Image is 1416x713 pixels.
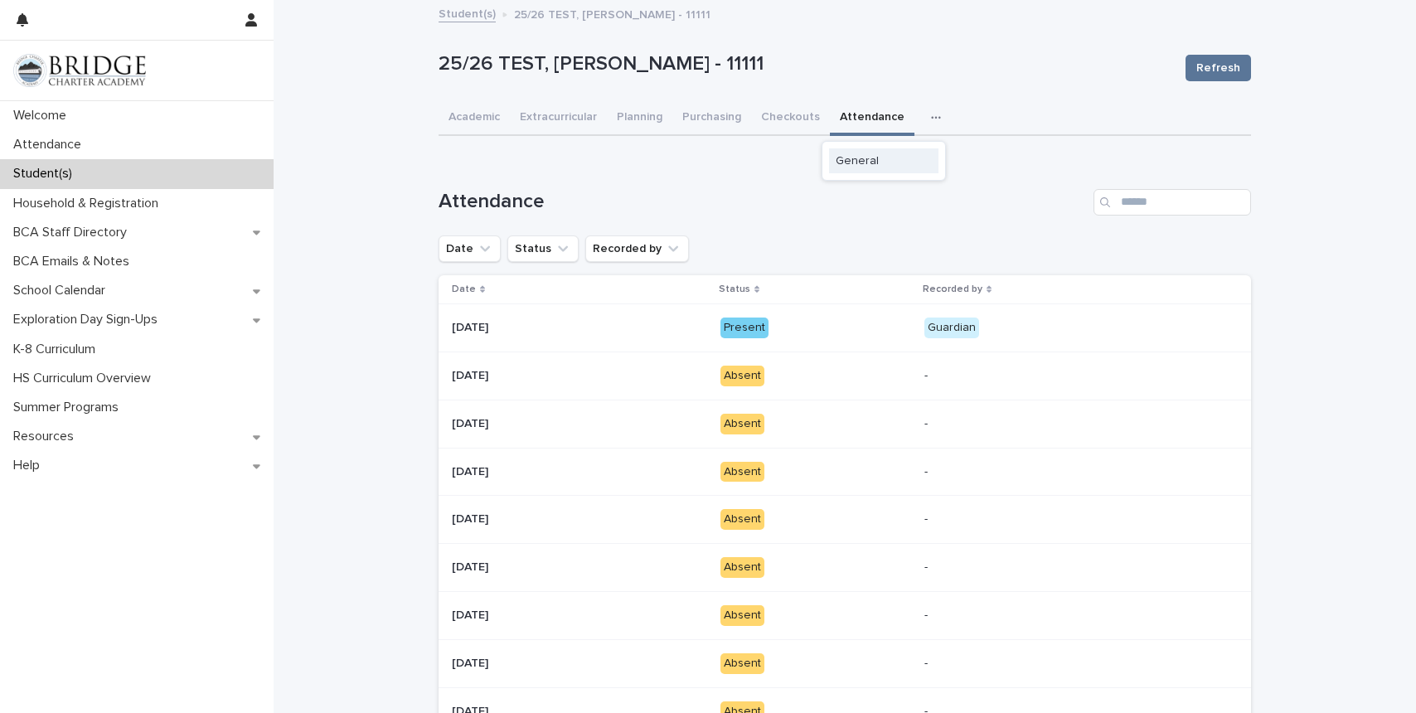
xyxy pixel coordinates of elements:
p: Summer Programs [7,400,132,415]
tr: [DATE][DATE] Absent- [439,639,1251,687]
tr: [DATE][DATE] Absent- [439,544,1251,592]
button: Academic [439,101,510,136]
p: Resources [7,429,87,444]
div: Absent [720,414,764,434]
p: [DATE] [452,414,492,431]
button: Status [507,235,579,262]
p: [DATE] [452,653,492,671]
div: Absent [720,509,764,530]
p: [DATE] [452,318,492,335]
p: Exploration Day Sign-Ups [7,312,171,327]
button: Attendance [830,101,914,136]
div: Absent [720,462,764,483]
tr: [DATE][DATE] PresentGuardian [439,304,1251,352]
tr: [DATE][DATE] Absent- [439,496,1251,544]
div: Absent [720,605,764,626]
p: BCA Staff Directory [7,225,140,240]
p: Recorded by [923,280,982,298]
p: Student(s) [7,166,85,182]
p: K-8 Curriculum [7,342,109,357]
h1: Attendance [439,190,1087,214]
span: General [836,155,879,167]
img: V1C1m3IdTEidaUdm9Hs0 [13,54,146,87]
input: Search [1094,189,1251,216]
p: Status [719,280,750,298]
button: Planning [607,101,672,136]
p: Welcome [7,108,80,124]
div: Absent [720,366,764,386]
tr: [DATE][DATE] Absent- [439,591,1251,639]
div: Absent [720,557,764,578]
p: Date [452,280,476,298]
p: [DATE] [452,366,492,383]
a: Student(s) [439,3,496,22]
button: Date [439,235,501,262]
p: - [924,609,1215,623]
p: HS Curriculum Overview [7,371,164,386]
tr: [DATE][DATE] Absent- [439,448,1251,496]
div: Guardian [924,318,979,338]
p: - [924,465,1215,479]
p: BCA Emails & Notes [7,254,143,269]
p: 25/26 TEST, [PERSON_NAME] - 11111 [439,52,1172,76]
button: Extracurricular [510,101,607,136]
p: Household & Registration [7,196,172,211]
button: Refresh [1186,55,1251,81]
p: [DATE] [452,557,492,575]
p: [DATE] [452,509,492,526]
p: - [924,560,1215,575]
tr: [DATE][DATE] Absent- [439,352,1251,400]
p: - [924,417,1215,431]
span: Refresh [1196,60,1240,76]
button: Checkouts [751,101,830,136]
p: 25/26 TEST, [PERSON_NAME] - 11111 [514,4,710,22]
tr: [DATE][DATE] Absent- [439,400,1251,448]
p: - [924,369,1215,383]
p: - [924,657,1215,671]
div: Absent [720,653,764,674]
p: Help [7,458,53,473]
button: Recorded by [585,235,689,262]
p: School Calendar [7,283,119,298]
p: - [924,512,1215,526]
button: Purchasing [672,101,751,136]
p: [DATE] [452,462,492,479]
p: [DATE] [452,605,492,623]
p: Attendance [7,137,95,153]
div: Present [720,318,769,338]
